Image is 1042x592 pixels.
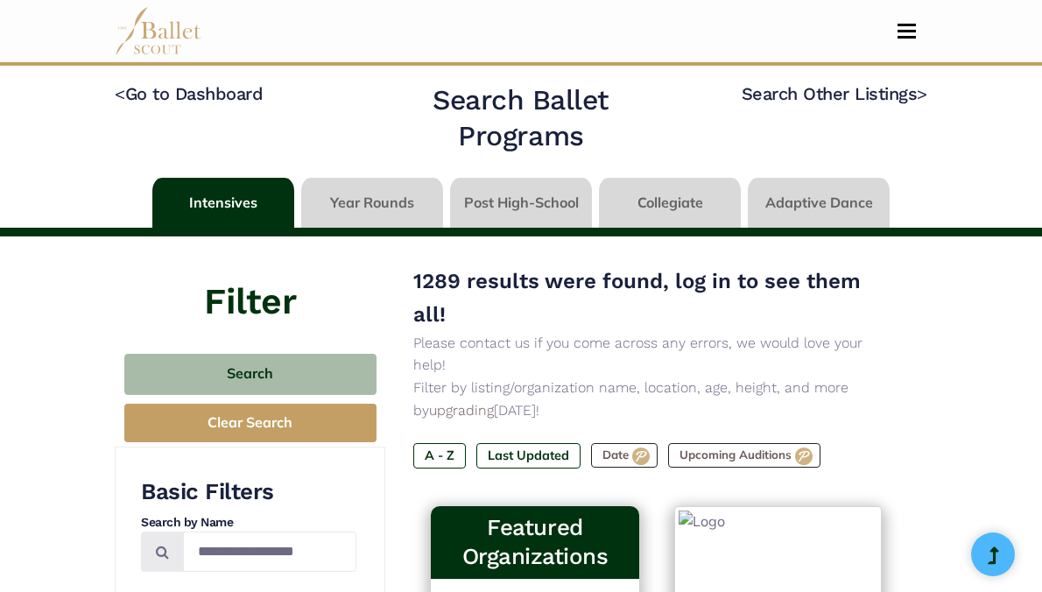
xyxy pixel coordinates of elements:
h3: Basic Filters [141,477,356,507]
button: Search [124,354,377,395]
h3: Featured Organizations [445,513,624,572]
h4: Search by Name [141,514,356,532]
h2: Search Ballet Programs [372,82,670,155]
label: Upcoming Auditions [668,443,820,468]
a: upgrading [429,402,494,419]
button: Toggle navigation [886,23,927,39]
span: 1289 results were found, log in to see them all! [413,269,861,327]
input: Search by names... [183,532,356,573]
a: <Go to Dashboard [115,83,263,104]
li: Collegiate [595,178,744,228]
p: Filter by listing/organization name, location, age, height, and more by [DATE]! [413,377,899,421]
li: Year Rounds [298,178,447,228]
h4: Filter [115,236,385,328]
p: Please contact us if you come across any errors, we would love your help! [413,332,899,377]
a: Search Other Listings> [742,83,927,104]
li: Post High-School [447,178,595,228]
li: Adaptive Dance [744,178,893,228]
code: > [917,82,927,104]
label: A - Z [413,443,466,468]
button: Clear Search [124,404,377,443]
label: Date [591,443,658,468]
li: Intensives [149,178,298,228]
label: Last Updated [476,443,581,468]
code: < [115,82,125,104]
